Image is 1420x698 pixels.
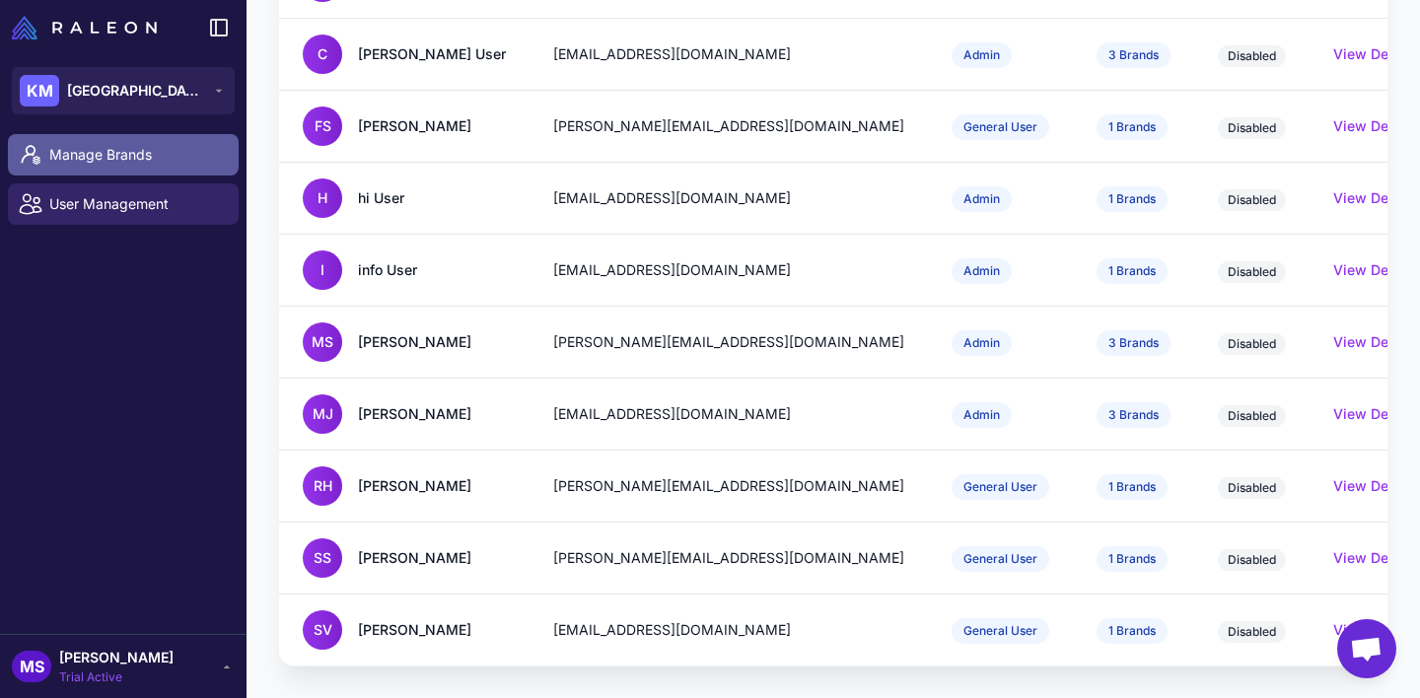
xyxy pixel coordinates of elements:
[49,144,223,166] span: Manage Brands
[303,538,342,578] div: SS
[303,250,342,290] div: I
[1218,117,1286,139] span: Disabled
[1333,547,1417,569] button: View Details
[553,547,904,569] div: [PERSON_NAME][EMAIL_ADDRESS][DOMAIN_NAME]
[358,259,417,281] div: info User
[12,16,165,39] a: Raleon Logo
[553,115,904,137] div: [PERSON_NAME][EMAIL_ADDRESS][DOMAIN_NAME]
[952,258,1012,284] span: Admin
[553,619,904,641] div: [EMAIL_ADDRESS][DOMAIN_NAME]
[1218,621,1286,643] span: Disabled
[1097,330,1171,356] span: 3 Brands
[358,619,471,641] div: [PERSON_NAME]
[303,466,342,506] div: RH
[12,67,235,114] button: KM[GEOGRAPHIC_DATA]
[952,546,1049,572] span: General User
[59,668,174,686] span: Trial Active
[67,80,205,102] span: [GEOGRAPHIC_DATA]
[1218,261,1286,283] span: Disabled
[8,134,239,175] a: Manage Brands
[8,183,239,225] a: User Management
[1333,475,1417,497] button: View Details
[553,259,904,281] div: [EMAIL_ADDRESS][DOMAIN_NAME]
[1097,114,1168,140] span: 1 Brands
[1097,546,1168,572] span: 1 Brands
[49,193,223,215] span: User Management
[952,42,1012,68] span: Admin
[303,610,342,650] div: SV
[20,75,59,106] div: KM
[303,322,342,362] div: MS
[1218,189,1286,211] span: Disabled
[1097,258,1168,284] span: 1 Brands
[358,115,471,137] div: [PERSON_NAME]
[1097,186,1168,212] span: 1 Brands
[358,475,471,497] div: [PERSON_NAME]
[1337,619,1396,678] div: Open chat
[553,331,904,353] div: [PERSON_NAME][EMAIL_ADDRESS][DOMAIN_NAME]
[553,475,904,497] div: [PERSON_NAME][EMAIL_ADDRESS][DOMAIN_NAME]
[952,330,1012,356] span: Admin
[1218,549,1286,571] span: Disabled
[1333,331,1417,353] button: View Details
[358,43,506,65] div: [PERSON_NAME] User
[358,187,404,209] div: hi User
[303,35,342,74] div: C
[952,474,1049,500] span: General User
[952,186,1012,212] span: Admin
[553,187,904,209] div: [EMAIL_ADDRESS][DOMAIN_NAME]
[358,547,471,569] div: [PERSON_NAME]
[1333,43,1417,65] button: View Details
[1218,477,1286,499] span: Disabled
[1218,333,1286,355] span: Disabled
[1333,115,1417,137] button: View Details
[1097,402,1171,428] span: 3 Brands
[1097,474,1168,500] span: 1 Brands
[358,403,471,425] div: [PERSON_NAME]
[1333,619,1417,641] button: View Details
[1333,259,1417,281] button: View Details
[303,106,342,146] div: FS
[12,16,157,39] img: Raleon Logo
[1097,618,1168,644] span: 1 Brands
[1218,405,1286,427] span: Disabled
[59,647,174,668] span: [PERSON_NAME]
[1333,403,1417,425] button: View Details
[1218,45,1286,67] span: Disabled
[952,114,1049,140] span: General User
[358,331,471,353] div: [PERSON_NAME]
[303,394,342,434] div: MJ
[12,651,51,682] div: MS
[1097,42,1171,68] span: 3 Brands
[553,403,904,425] div: [EMAIL_ADDRESS][DOMAIN_NAME]
[952,402,1012,428] span: Admin
[952,618,1049,644] span: General User
[1333,187,1417,209] button: View Details
[303,178,342,218] div: H
[553,43,904,65] div: [EMAIL_ADDRESS][DOMAIN_NAME]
